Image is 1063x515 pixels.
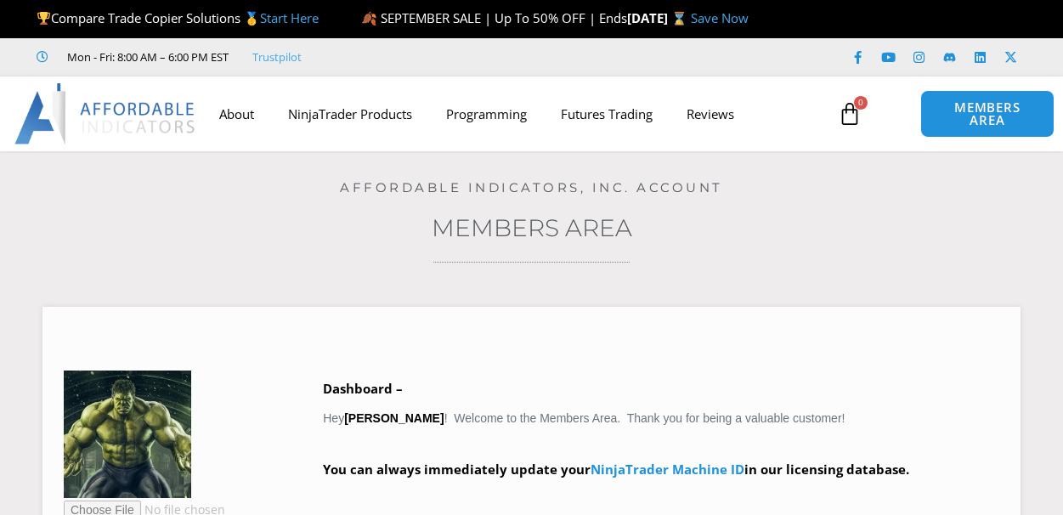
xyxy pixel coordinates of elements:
a: MEMBERS AREA [920,90,1054,138]
span: 🍂 SEPTEMBER SALE | Up To 50% OFF | Ends [361,9,627,26]
strong: You can always immediately update your in our licensing database. [323,461,909,478]
a: Save Now [691,9,749,26]
span: Compare Trade Copier Solutions 🥇 [37,9,319,26]
img: 651f76e740c4f130c51e07cc47942fa740191f44b2f5fefda82b6635e0b29e5d [64,371,191,498]
span: MEMBERS AREA [938,101,1036,127]
a: Trustpilot [252,47,302,67]
a: NinjaTrader Products [271,94,429,133]
nav: Menu [202,94,829,133]
a: 0 [812,89,887,139]
span: Mon - Fri: 8:00 AM – 6:00 PM EST [63,47,229,67]
a: Members Area [432,213,632,242]
strong: [PERSON_NAME] [344,411,444,425]
b: Dashboard – [323,380,403,397]
a: About [202,94,271,133]
a: Futures Trading [544,94,670,133]
a: Reviews [670,94,751,133]
span: 0 [854,96,868,110]
a: Start Here [260,9,319,26]
a: NinjaTrader Machine ID [591,461,744,478]
a: Affordable Indicators, Inc. Account [340,179,723,195]
strong: [DATE] ⌛ [627,9,691,26]
img: 🏆 [37,12,50,25]
img: LogoAI | Affordable Indicators – NinjaTrader [14,83,197,144]
a: Programming [429,94,544,133]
